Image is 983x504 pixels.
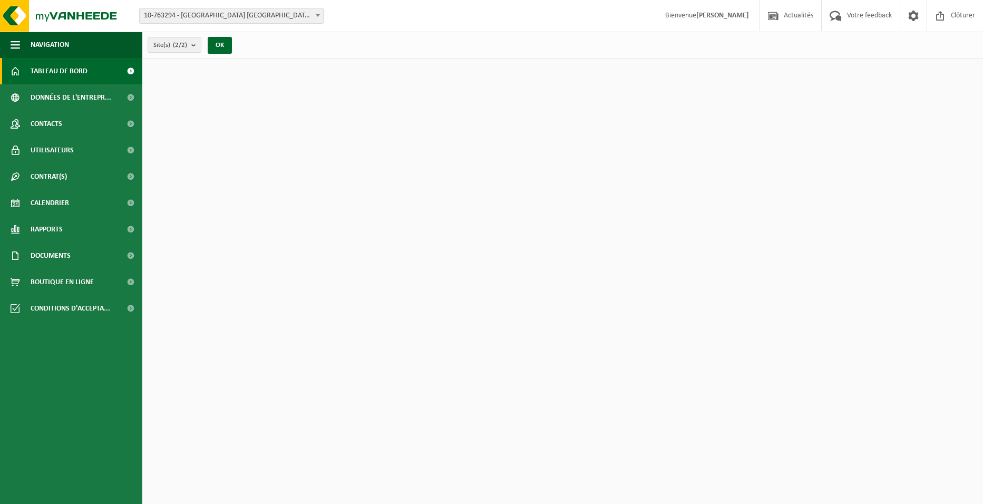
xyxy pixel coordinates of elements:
[153,37,187,53] span: Site(s)
[208,37,232,54] button: OK
[173,42,187,49] count: (2/2)
[31,111,62,137] span: Contacts
[31,269,94,295] span: Boutique en ligne
[31,243,71,269] span: Documents
[31,190,69,216] span: Calendrier
[696,12,749,20] strong: [PERSON_NAME]
[140,8,323,23] span: 10-763294 - HOGANAS BELGIUM - ATH
[31,216,63,243] span: Rapports
[139,8,324,24] span: 10-763294 - HOGANAS BELGIUM - ATH
[148,37,201,53] button: Site(s)(2/2)
[31,295,110,322] span: Conditions d'accepta...
[31,163,67,190] span: Contrat(s)
[31,32,69,58] span: Navigation
[31,137,74,163] span: Utilisateurs
[31,58,87,84] span: Tableau de bord
[31,84,111,111] span: Données de l'entrepr...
